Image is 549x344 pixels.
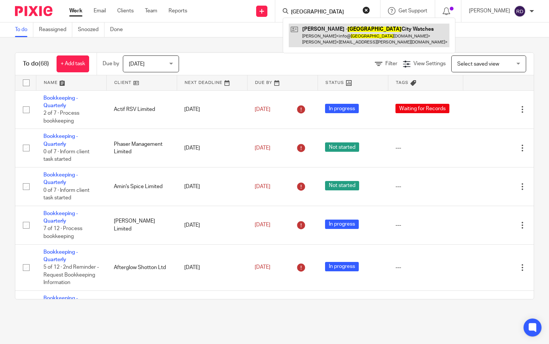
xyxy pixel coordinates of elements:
[117,7,134,15] a: Clients
[514,5,526,17] img: svg%3E
[363,6,370,14] button: Clear
[57,55,89,72] a: + Add task
[78,22,104,37] a: Snoozed
[395,104,449,113] span: Waiting for Records
[395,221,456,229] div: ---
[396,81,409,85] span: Tags
[395,264,456,271] div: ---
[325,142,359,152] span: Not started
[69,7,82,15] a: Work
[43,111,79,124] span: 2 of 7 · Process bookkeeping
[177,290,247,337] td: [DATE]
[39,22,72,37] a: Reassigned
[325,181,359,190] span: Not started
[106,129,177,168] td: Phaser Management Limited
[395,144,456,152] div: ---
[385,61,397,66] span: Filter
[94,7,106,15] a: Email
[255,145,270,151] span: [DATE]
[325,104,359,113] span: In progress
[43,188,90,201] span: 0 of 7 · Inform client task started
[177,206,247,244] td: [DATE]
[255,184,270,189] span: [DATE]
[110,22,128,37] a: Done
[395,183,456,190] div: ---
[169,7,187,15] a: Reports
[43,149,90,162] span: 0 of 7 · Inform client task started
[177,168,247,206] td: [DATE]
[177,244,247,290] td: [DATE]
[15,6,52,16] img: Pixie
[106,90,177,129] td: Actif RSV Limited
[43,211,78,224] a: Bookkeeping - Quarterly
[23,60,49,68] h1: To do
[15,22,33,37] a: To do
[106,168,177,206] td: Amin's Spice Limited
[290,9,358,16] input: Search
[469,7,510,15] p: [PERSON_NAME]
[325,220,359,229] span: In progress
[129,61,145,67] span: [DATE]
[106,244,177,290] td: Afterglow Shotton Ltd
[255,223,270,228] span: [DATE]
[39,61,49,67] span: (68)
[43,296,78,308] a: Bookkeeping - Quarterly
[106,290,177,337] td: Phoenix (Consett) Limited
[255,265,270,270] span: [DATE]
[325,262,359,271] span: In progress
[177,90,247,129] td: [DATE]
[145,7,157,15] a: Team
[43,265,99,286] span: 5 of 12 · 2nd Reminder - Request Bookkeeping Information
[43,226,82,239] span: 7 of 12 · Process bookkeeping
[103,60,119,67] p: Due by
[43,134,78,147] a: Bookkeeping - Quarterly
[457,61,499,67] span: Select saved view
[106,206,177,244] td: [PERSON_NAME] Limited
[413,61,446,66] span: View Settings
[177,129,247,168] td: [DATE]
[398,8,427,13] span: Get Support
[255,107,270,112] span: [DATE]
[43,172,78,185] a: Bookkeeping - Quarterly
[43,96,78,108] a: Bookkeeping - Quarterly
[43,250,78,262] a: Bookkeeping - Quarterly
